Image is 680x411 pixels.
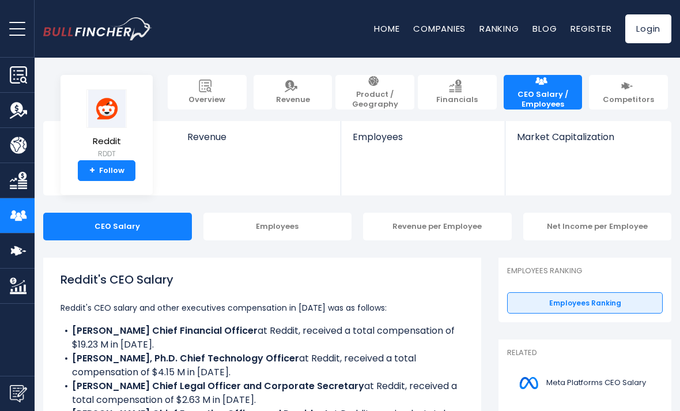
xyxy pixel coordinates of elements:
span: Revenue [187,131,330,142]
a: Competitors [589,75,668,110]
img: bullfincher logo [43,17,152,40]
img: META logo [514,370,543,396]
a: CEO Salary / Employees [504,75,583,110]
b: [PERSON_NAME] Chief Legal Officer and Corporate Secretary [72,379,364,393]
b: [PERSON_NAME], Ph.D. Chief Technology Officer [72,352,299,365]
span: CEO Salary / Employees [509,90,577,110]
a: Reddit RDDT [86,89,127,161]
span: Employees [353,131,494,142]
a: Overview [168,75,247,110]
span: Competitors [603,95,654,105]
a: Revenue [176,121,341,162]
span: Overview [188,95,225,105]
h1: Reddit's CEO Salary [61,271,464,288]
div: Revenue per Employee [363,213,512,240]
span: Meta Platforms CEO Salary [546,378,646,388]
span: Financials [436,95,478,105]
small: RDDT [86,149,127,159]
a: Employees Ranking [507,292,663,314]
p: Reddit's CEO salary and other executives compensation in [DATE] was as follows: [61,301,464,315]
div: Net Income per Employee [523,213,672,240]
a: Revenue [254,75,333,110]
b: [PERSON_NAME] Chief Financial Officer [72,324,258,337]
div: Employees [203,213,352,240]
a: Go to homepage [43,17,152,40]
span: Market Capitalization [517,131,659,142]
strong: + [89,165,95,176]
li: at Reddit, received a total compensation of $2.63 M in [DATE]. [61,379,464,407]
a: Product / Geography [335,75,414,110]
a: Register [571,22,611,35]
a: +Follow [78,160,135,181]
a: Financials [418,75,497,110]
span: Revenue [276,95,310,105]
a: Employees [341,121,505,162]
a: Ranking [479,22,519,35]
li: at Reddit, received a total compensation of $4.15 M in [DATE]. [61,352,464,379]
li: at Reddit, received a total compensation of $19.23 M in [DATE]. [61,324,464,352]
a: Login [625,14,671,43]
a: Market Capitalization [505,121,670,162]
span: Product / Geography [341,90,409,110]
a: Blog [532,22,557,35]
span: Reddit [86,137,127,146]
a: Companies [413,22,466,35]
p: Employees Ranking [507,266,663,276]
div: CEO Salary [43,213,192,240]
p: Related [507,348,663,358]
a: Home [374,22,399,35]
a: Meta Platforms CEO Salary [507,367,663,399]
